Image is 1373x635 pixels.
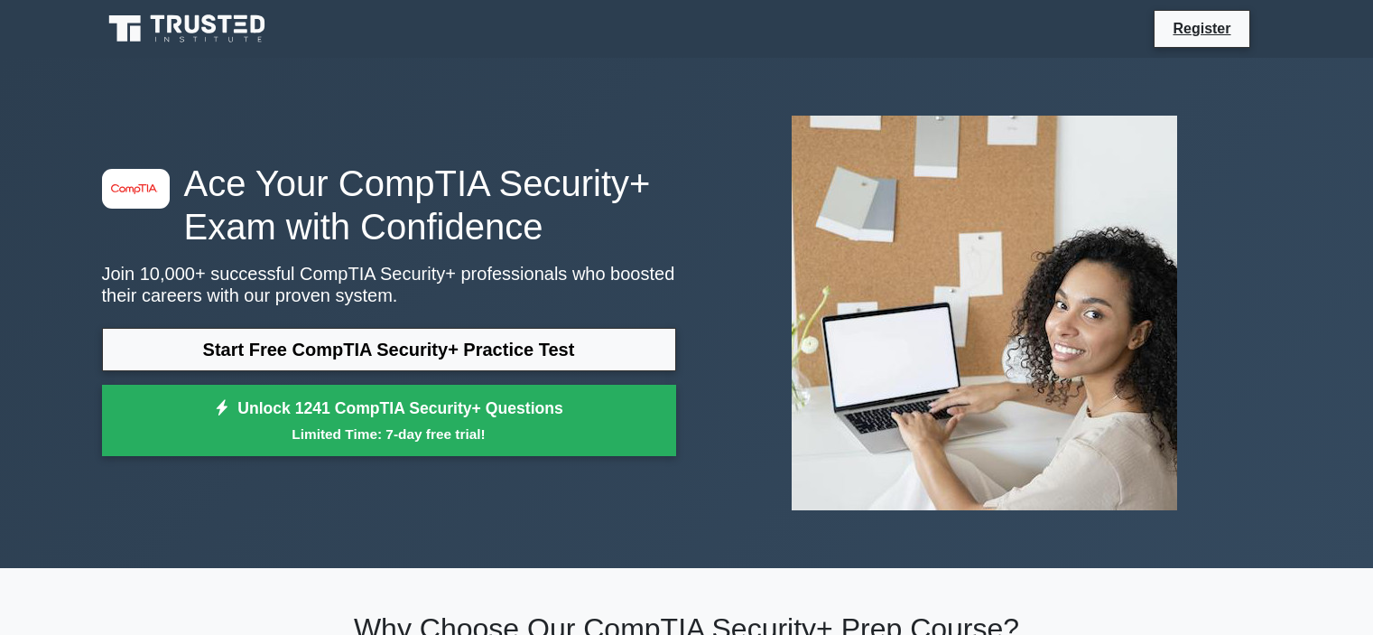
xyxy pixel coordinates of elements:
[102,162,676,248] h1: Ace Your CompTIA Security+ Exam with Confidence
[102,263,676,306] p: Join 10,000+ successful CompTIA Security+ professionals who boosted their careers with our proven...
[102,385,676,457] a: Unlock 1241 CompTIA Security+ QuestionsLimited Time: 7-day free trial!
[1162,17,1241,40] a: Register
[102,328,676,371] a: Start Free CompTIA Security+ Practice Test
[125,424,654,444] small: Limited Time: 7-day free trial!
